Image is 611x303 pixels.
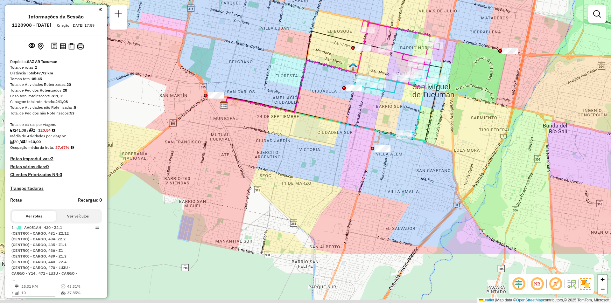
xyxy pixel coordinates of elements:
td: 10 [21,290,60,296]
a: Clique aqui para minimizar o painel [99,6,102,13]
img: UDC - Tucuman [349,63,357,71]
span: + [600,275,605,283]
i: % de utilização do peso [61,285,66,288]
img: Fluxo de ruas [566,279,577,289]
strong: 37,67% [55,145,69,150]
button: Visualizar relatório de Roteirização [59,42,67,50]
em: Média calculada utilizando a maior ocupação (%Peso ou %Cubagem) de cada rota da sessão. Rotas cro... [71,146,74,149]
h4: Clientes Priorizados NR: [10,172,102,177]
img: SAZ AR Tucuman [220,101,228,109]
td: / [11,290,15,296]
span: − [600,285,605,293]
i: % de utilização da cubagem [61,291,66,295]
strong: 5.811,31 [48,93,64,98]
strong: 0 [46,164,49,169]
button: Visualizar Romaneio [67,42,76,51]
div: Média de Atividades por viagem: [10,133,102,139]
strong: 53 [70,111,74,115]
em: Opções [95,225,99,229]
td: 43,31% [67,283,99,290]
span: Exibir rótulo [548,276,563,292]
a: Zoom in [598,275,607,284]
strong: 2 [51,156,53,162]
div: Total de Atividades não Roteirizadas: [10,105,102,110]
strong: 10,00 [31,139,41,144]
a: Leaflet [479,298,494,302]
h6: 1228908 - [DATE] [12,22,51,28]
strong: 28 [63,88,67,93]
strong: 120,54 [38,128,51,133]
strong: 2 [35,65,37,70]
div: Depósito: [10,59,102,65]
div: Atividade não roteirizada - Libertad S.A. SIEMPRE A LAS 07:00AM!!!!! [208,92,224,99]
td: 37,85% [67,290,99,296]
td: 25,31 KM [21,283,60,290]
button: Exibir sessão original [27,41,36,51]
div: Total de rotas: [10,65,102,70]
strong: 20 [67,82,71,87]
a: Nova sessão e pesquisa [112,8,125,22]
div: Total de Pedidos Roteirizados: [10,87,102,93]
div: 20 / 2 = [10,139,102,145]
div: Peso total roteirizado: [10,93,102,99]
button: Imprimir Rotas [76,42,85,51]
strong: 5 [74,105,76,110]
button: Ver rotas [12,211,56,222]
span: Ocultar NR [530,276,545,292]
div: Total de Atividades Roteirizadas: [10,82,102,87]
h4: Transportadoras [10,186,102,191]
a: Zoom out [598,284,607,294]
button: Centralizar mapa no depósito ou ponto de apoio [36,41,45,51]
div: Atividade não roteirizada - CENCOSUD S.A. [346,85,362,91]
span: | [495,298,496,302]
div: Distância Total: [10,70,102,76]
i: Meta Caixas/viagem: 304,19 Diferença: -183,65 [52,128,55,132]
h4: Recargas: 0 [78,197,102,203]
div: Map data © contributors,© 2025 TomTom, Microsoft [477,298,611,303]
a: OpenStreetMap [516,298,543,302]
strong: 0 [60,172,62,177]
div: Atividade não roteirizada - CENCOSUD S.A. [502,48,518,54]
div: Tempo total: [10,76,102,82]
div: Total de caixas por viagem: [10,122,102,127]
button: Logs desbloquear sessão [50,41,59,51]
i: Distância Total [15,285,19,288]
i: Total de Atividades [10,140,14,144]
div: Criação: [DATE] 17:59 [54,23,97,28]
strong: 241,08 [55,99,68,104]
button: Ver veículos [56,211,100,222]
h4: Informações da Sessão [28,14,84,20]
i: Total de Atividades [15,291,19,295]
span: 1 - [11,225,77,281]
span: AA051AH [24,225,41,230]
strong: SAZ AR Tucuman [27,59,57,64]
span: | 430 - Z2.1 (CENTRO) - CARGO, 431 - Z2.12 (CENTRO) - CARGO, 434- Z2.2 (CENTRO) - CARGO, 435 - Z1... [11,225,77,281]
a: Exibir filtros [591,8,603,20]
h4: Rotas improdutivas: [10,156,102,162]
img: Exibir/Ocultar setores [580,278,591,290]
strong: 47,72 km [36,71,53,75]
h4: Rotas vários dias: [10,164,102,169]
div: Atividade não roteirizada - LUGUENZE SRL [375,145,390,152]
div: Cubagem total roteirizado: [10,99,102,105]
strong: 05:45 [32,76,42,81]
i: Cubagem total roteirizado [10,128,14,132]
i: Total de rotas [21,140,25,144]
div: 241,08 / 2 = [10,127,102,133]
span: Ocupação média da frota: [10,145,54,150]
span: Ocultar deslocamento [511,276,526,292]
a: Rotas [10,197,22,203]
i: Total de rotas [29,128,33,132]
div: Total de Pedidos não Roteirizados: [10,110,102,116]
